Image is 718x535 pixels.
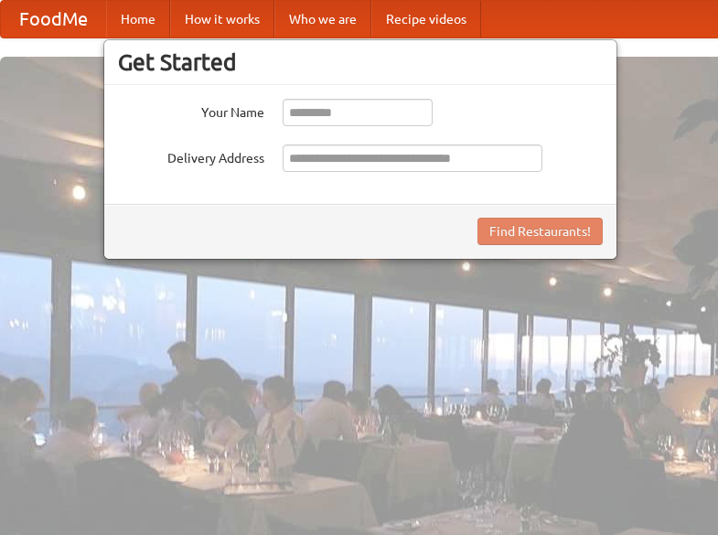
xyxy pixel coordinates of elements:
[118,48,603,76] h3: Get Started
[106,1,170,37] a: Home
[118,99,264,122] label: Your Name
[170,1,274,37] a: How it works
[371,1,481,37] a: Recipe videos
[118,144,264,167] label: Delivery Address
[1,1,106,37] a: FoodMe
[274,1,371,37] a: Who we are
[477,218,603,245] button: Find Restaurants!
